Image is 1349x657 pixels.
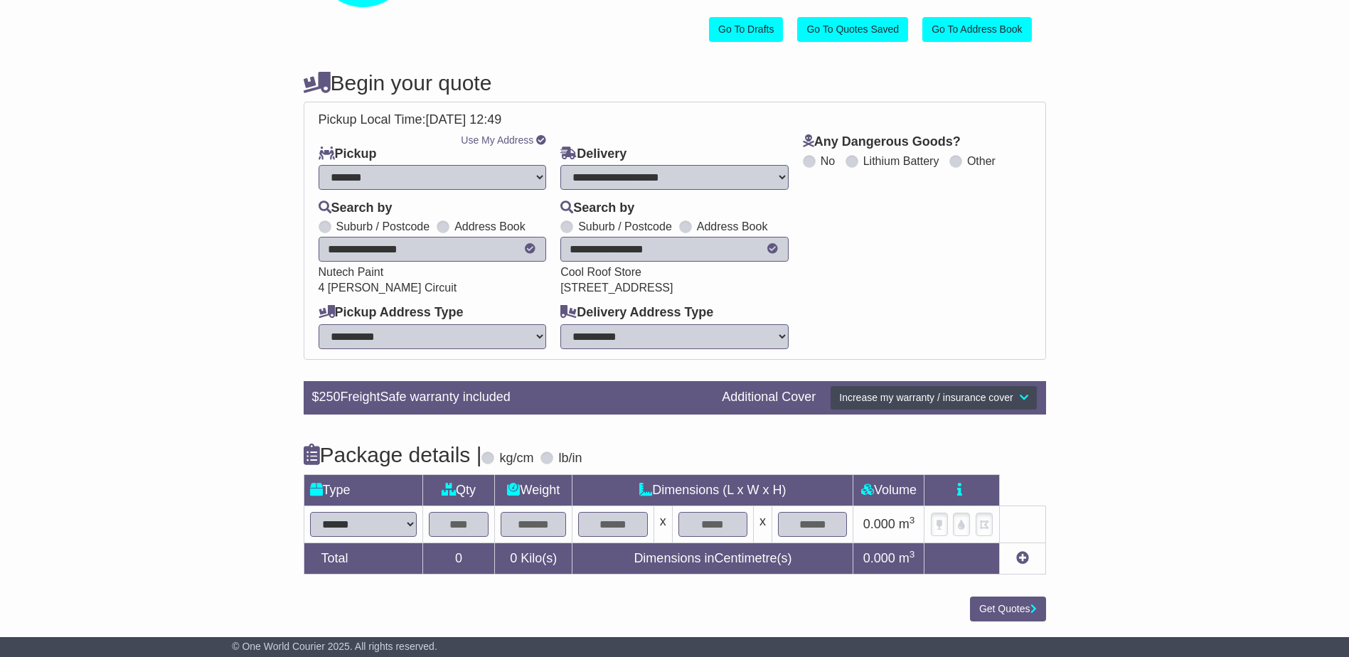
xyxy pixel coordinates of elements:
[910,549,915,560] sup: 3
[422,474,495,506] td: Qty
[560,201,634,216] label: Search by
[336,220,430,233] label: Suburb / Postcode
[863,551,895,565] span: 0.000
[495,474,572,506] td: Weight
[863,517,895,531] span: 0.000
[560,282,673,294] span: [STREET_ADDRESS]
[232,641,437,652] span: © One World Courier 2025. All rights reserved.
[319,201,393,216] label: Search by
[311,112,1038,128] div: Pickup Local Time:
[899,517,915,531] span: m
[319,146,377,162] label: Pickup
[304,474,422,506] td: Type
[454,220,526,233] label: Address Book
[899,551,915,565] span: m
[319,390,341,404] span: 250
[821,154,835,168] label: No
[510,551,517,565] span: 0
[499,451,533,466] label: kg/cm
[654,506,672,543] td: x
[910,515,915,525] sup: 3
[970,597,1046,621] button: Get Quotes
[578,220,672,233] label: Suburb / Postcode
[839,392,1013,403] span: Increase my warranty / insurance cover
[558,451,582,466] label: lb/in
[560,266,641,278] span: Cool Roof Store
[319,305,464,321] label: Pickup Address Type
[560,305,713,321] label: Delivery Address Type
[715,390,823,405] div: Additional Cover
[304,543,422,574] td: Total
[319,282,457,294] span: 4 [PERSON_NAME] Circuit
[495,543,572,574] td: Kilo(s)
[304,443,482,466] h4: Package details |
[560,146,626,162] label: Delivery
[461,134,533,146] a: Use My Address
[709,17,783,42] a: Go To Drafts
[319,266,384,278] span: Nutech Paint
[754,506,772,543] td: x
[1016,551,1029,565] a: Add new item
[853,474,924,506] td: Volume
[697,220,768,233] label: Address Book
[305,390,715,405] div: $ FreightSafe warranty included
[797,17,908,42] a: Go To Quotes Saved
[967,154,996,168] label: Other
[830,385,1037,410] button: Increase my warranty / insurance cover
[422,543,495,574] td: 0
[572,543,853,574] td: Dimensions in Centimetre(s)
[426,112,502,127] span: [DATE] 12:49
[803,134,961,150] label: Any Dangerous Goods?
[572,474,853,506] td: Dimensions (L x W x H)
[304,71,1046,95] h4: Begin your quote
[922,17,1031,42] a: Go To Address Book
[863,154,939,168] label: Lithium Battery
